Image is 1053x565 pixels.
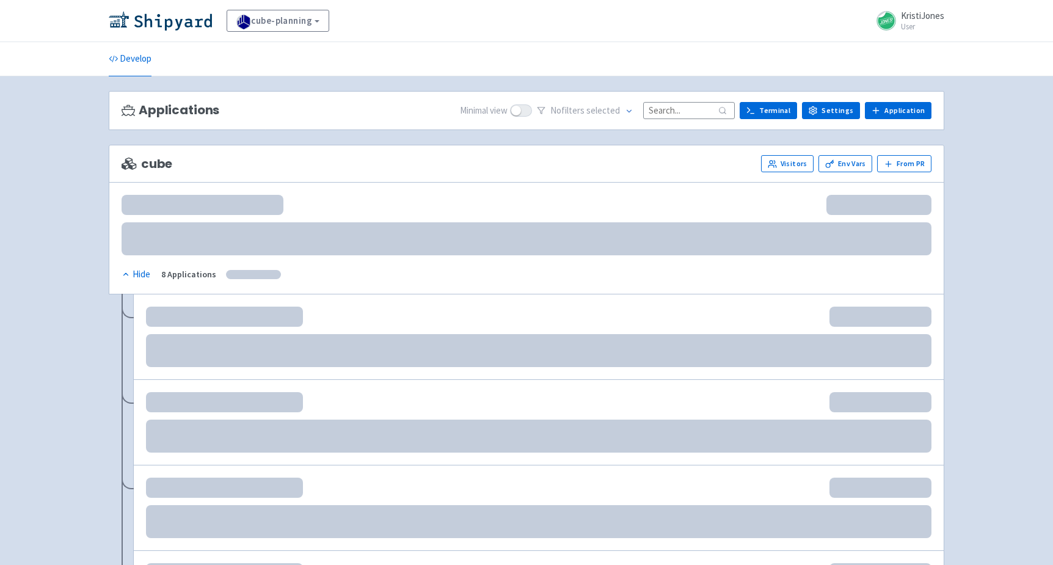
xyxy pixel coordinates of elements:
[122,103,219,117] h3: Applications
[818,155,872,172] a: Env Vars
[122,268,150,282] div: Hide
[161,268,216,282] div: 8 Applications
[901,23,944,31] small: User
[109,42,151,76] a: Develop
[227,10,329,32] a: cube-planning
[122,157,172,171] span: cube
[586,104,620,116] span: selected
[122,268,151,282] button: Hide
[802,102,860,119] a: Settings
[869,11,944,31] a: KristiJones User
[643,102,735,118] input: Search...
[877,155,931,172] button: From PR
[740,102,797,119] a: Terminal
[550,104,620,118] span: No filter s
[865,102,931,119] a: Application
[901,10,944,21] span: KristiJones
[109,11,212,31] img: Shipyard logo
[761,155,814,172] a: Visitors
[460,104,508,118] span: Minimal view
